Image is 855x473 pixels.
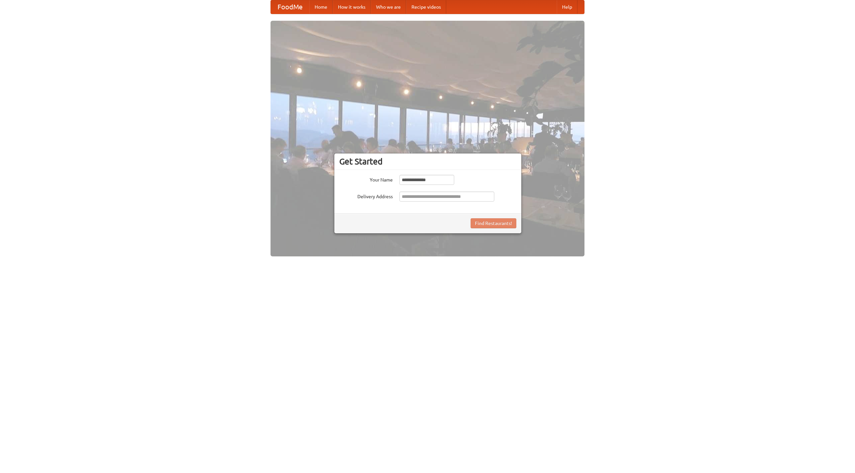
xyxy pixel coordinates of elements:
a: Recipe videos [406,0,446,14]
a: How it works [333,0,371,14]
a: Help [557,0,577,14]
label: Your Name [339,175,393,183]
h3: Get Started [339,156,516,166]
button: Find Restaurants! [471,218,516,228]
label: Delivery Address [339,192,393,200]
a: FoodMe [271,0,309,14]
a: Home [309,0,333,14]
a: Who we are [371,0,406,14]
